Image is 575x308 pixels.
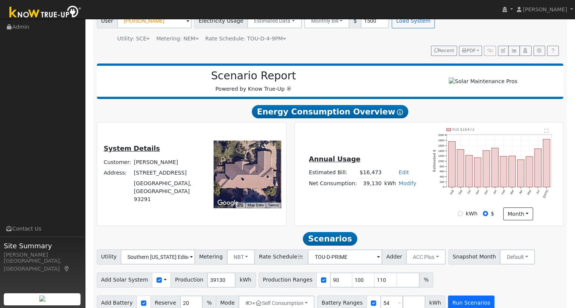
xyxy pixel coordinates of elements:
a: Edit [398,169,409,175]
rect: onclick="" [535,149,542,187]
input: $ [483,211,488,216]
button: Monthly Bill [304,13,350,28]
text: Nov [475,189,480,195]
img: Google [215,198,240,208]
span: User [97,13,118,28]
text: Feb [501,189,506,195]
span: $ [349,13,361,28]
span: PDF [462,48,476,53]
text: 1400 [438,149,444,152]
text: Jan [493,189,498,195]
text: Apr [519,189,524,195]
span: kWh [235,272,256,288]
button: NBT [227,249,255,265]
button: Default [500,249,535,265]
button: Settings [533,46,545,56]
text: 1600 [438,144,444,147]
a: Modify [398,180,416,186]
span: Add Solar System [97,272,153,288]
text: 600 [440,170,444,173]
button: Login As [519,46,531,56]
input: kWh [458,211,463,216]
text:  [545,128,549,133]
a: Terms [268,203,279,207]
span: [PERSON_NAME] [523,6,567,12]
img: Solar Maintenance Pros [449,77,517,85]
button: PDF [459,46,482,56]
text: Jun [536,189,541,195]
button: Estimated Data [247,13,302,28]
td: Address: [102,167,133,178]
span: Site Summary [4,241,81,251]
text: Oct [467,189,472,195]
button: Keyboard shortcuts [237,203,243,208]
button: Multi-Series Graph [508,46,520,56]
td: [STREET_ADDRESS] [133,167,203,178]
i: Show Help [397,109,403,115]
rect: onclick="" [492,148,499,187]
label: kWh [466,210,477,218]
td: [GEOGRAPHIC_DATA], [GEOGRAPHIC_DATA] 93291 [133,178,203,204]
a: Help Link [547,46,559,56]
u: System Details [104,145,160,152]
span: Scenarios [303,232,357,246]
td: Net Consumption: [307,178,358,189]
span: Alias: None [205,36,286,42]
div: [PERSON_NAME] [4,251,81,259]
text: May [527,189,532,195]
text: 2000 [438,133,444,137]
rect: onclick="" [474,158,481,187]
span: Utility [97,249,121,265]
input: Select a User [117,13,192,28]
rect: onclick="" [466,155,473,187]
button: month [503,207,533,220]
td: kWh [383,178,397,189]
rect: onclick="" [457,149,464,187]
span: Production [170,272,208,288]
td: Estimated Bill: [307,167,358,178]
button: ACC Plus [406,249,446,265]
text: Dec [484,189,489,195]
rect: onclick="" [483,150,490,187]
span: Adder [382,249,406,265]
input: Select a Rate Schedule [308,249,382,265]
h2: Scenario Report [104,70,403,82]
span: Metering [195,249,227,265]
text: Mar [510,189,515,195]
label: $ [491,210,494,218]
button: Recent [431,46,457,56]
rect: onclick="" [509,156,516,187]
u: Annual Usage [309,155,360,163]
div: Metering: NEM [156,35,198,43]
text: Sep [458,189,463,195]
rect: onclick="" [526,156,533,187]
span: Electricity Usage [194,13,248,28]
text: 400 [440,175,444,178]
text: Pull $16473 [453,127,475,132]
td: Customer: [102,157,133,167]
img: Know True-Up [6,4,85,21]
span: Production Ranges [259,272,317,288]
text: 800 [440,164,444,168]
a: Open this area in Google Maps (opens a new window) [215,198,240,208]
rect: onclick="" [544,139,550,187]
text: 200 [440,180,444,184]
a: Map [64,266,70,272]
div: Utility: SCE [117,35,150,43]
text: Estimated $ [433,149,437,172]
button: Edit User [498,46,508,56]
button: Load System [392,13,435,28]
td: [PERSON_NAME] [133,157,203,167]
td: 39,130 [358,178,383,189]
input: Select a Utility [121,249,195,265]
div: [GEOGRAPHIC_DATA], [GEOGRAPHIC_DATA] [4,257,81,273]
span: % [419,272,433,288]
text: 1000 [438,159,444,163]
rect: onclick="" [448,141,455,187]
span: Rate Schedule [254,249,308,265]
div: Powered by Know True-Up ® [101,70,407,93]
rect: onclick="" [501,156,507,187]
td: $16,473 [358,167,383,178]
text: 1200 [438,154,444,158]
img: retrieve [39,296,45,302]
